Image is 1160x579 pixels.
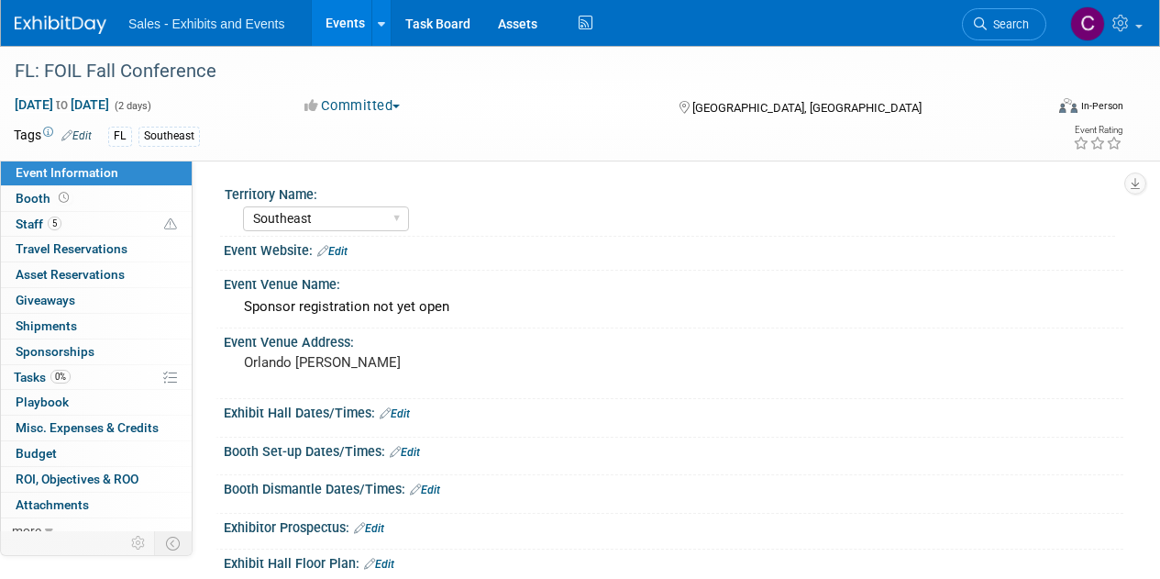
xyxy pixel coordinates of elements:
a: Event Information [1,161,192,185]
a: Edit [317,245,348,258]
td: Toggle Event Tabs [155,531,193,555]
span: Potential Scheduling Conflict -- at least one attendee is tagged in another overlapping event. [164,217,177,233]
a: Sponsorships [1,340,192,364]
a: Budget [1,441,192,466]
span: Giveaways [16,293,75,307]
span: Booth not reserved yet [55,191,72,205]
div: Event Format [961,95,1123,123]
div: Exhibit Hall Dates/Times: [224,399,1123,423]
td: Personalize Event Tab Strip [123,531,155,555]
span: Sponsorships [16,344,94,359]
a: Tasks0% [1,365,192,390]
img: Christine Lurz [1070,6,1105,41]
div: Sponsor registration not yet open [238,293,1110,321]
span: Tasks [14,370,71,384]
pre: Orlando [PERSON_NAME] [244,354,579,371]
a: Edit [61,129,92,142]
span: Search [987,17,1029,31]
span: 5 [48,217,61,230]
div: Event Website: [224,237,1123,261]
span: Travel Reservations [16,241,127,256]
div: Booth Set-up Dates/Times: [224,438,1123,462]
div: Southeast [138,127,200,146]
a: Edit [390,446,420,459]
span: Playbook [16,395,69,409]
span: (2 days) [113,100,151,112]
td: Tags [14,126,92,147]
a: Edit [410,484,440,496]
span: ROI, Objectives & ROO [16,472,138,486]
div: In-Person [1080,99,1123,113]
span: Booth [16,191,72,206]
div: Exhibit Hall Floor Plan: [224,550,1123,573]
span: Shipments [16,318,77,333]
a: Booth [1,186,192,211]
span: Misc. Expenses & Credits [16,420,159,435]
span: 0% [50,370,71,384]
div: Booth Dismantle Dates/Times: [224,475,1123,499]
span: Budget [16,446,57,461]
a: Search [962,8,1046,40]
a: Travel Reservations [1,237,192,262]
div: Territory Name: [225,181,1115,204]
a: Edit [380,407,410,420]
span: Attachments [16,497,89,512]
span: Sales - Exhibits and Events [128,17,284,31]
span: [GEOGRAPHIC_DATA], [GEOGRAPHIC_DATA] [692,101,922,115]
a: Giveaways [1,288,192,313]
span: [DATE] [DATE] [14,96,110,113]
span: more [12,523,41,538]
a: Edit [364,558,394,571]
div: FL: FOIL Fall Conference [8,55,1029,88]
img: ExhibitDay [15,16,106,34]
a: Staff5 [1,212,192,237]
span: Event Information [16,165,118,180]
a: Attachments [1,493,192,518]
div: Exhibitor Prospectus: [224,514,1123,538]
div: Event Venue Address: [224,328,1123,351]
a: ROI, Objectives & ROO [1,467,192,492]
a: Misc. Expenses & Credits [1,416,192,440]
a: more [1,518,192,543]
div: FL [108,127,132,146]
a: Shipments [1,314,192,339]
a: Asset Reservations [1,262,192,287]
a: Playbook [1,390,192,415]
img: Format-Inperson.png [1059,98,1077,113]
span: Staff [16,217,61,231]
div: Event Rating [1073,126,1122,135]
button: Committed [298,96,407,116]
span: Asset Reservations [16,267,125,282]
a: Edit [354,522,384,535]
span: to [53,97,71,112]
div: Event Venue Name: [224,271,1123,294]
